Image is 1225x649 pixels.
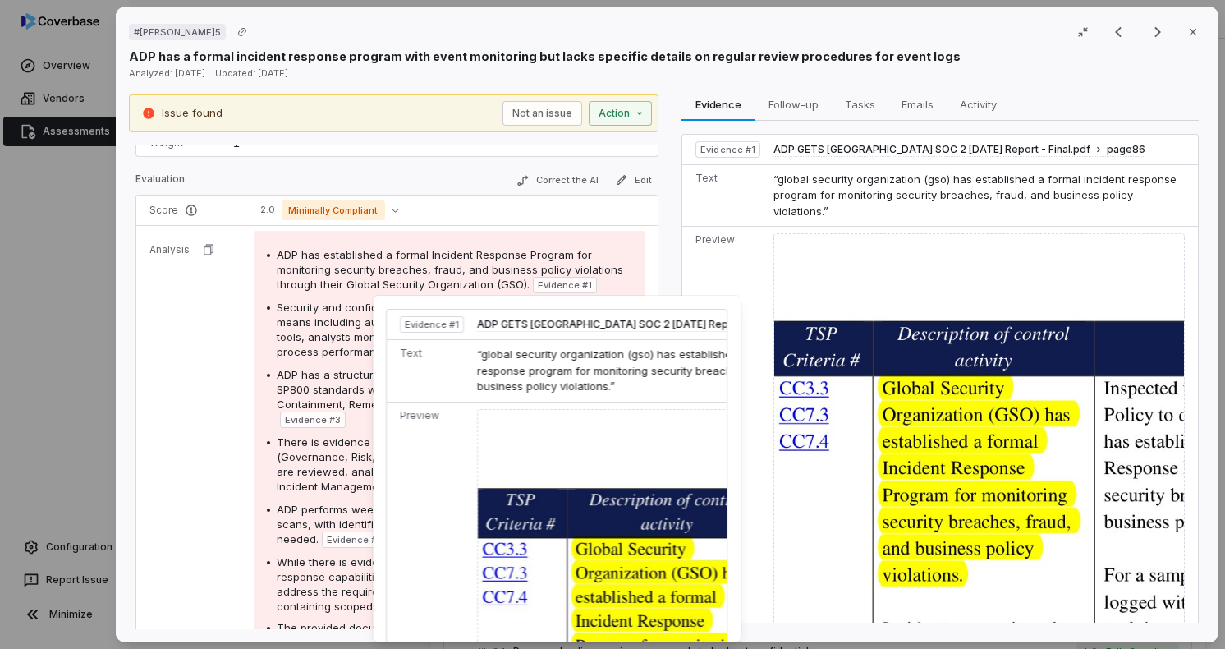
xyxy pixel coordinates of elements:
span: Evidence # 1 [701,143,755,156]
button: 2.0Minimally Compliant [254,200,406,220]
span: Evidence # 3 [285,413,341,426]
span: ADP has a structured incident response process based on NIST SP800 standards with five core phase... [277,368,607,411]
button: Edit [609,170,659,190]
span: Evidence [689,94,748,115]
p: ADP has a formal incident response program with event monitoring but lacks specific details on re... [129,48,961,65]
span: There is evidence of security incident handling through a GRC (Governance, Risk, and Compliance) ... [277,435,628,493]
button: Not an issue [503,101,583,126]
button: Next result [1141,22,1174,42]
p: Analysis [149,243,190,256]
button: Previous result [1102,22,1135,42]
span: Evidence # 1 [538,278,592,292]
button: Copy link [228,17,258,47]
span: “global security organization (gso) has established a formal incident response program for monito... [773,173,1177,218]
span: Security and confidentiality events are monitored through multiple means including automated meth... [277,301,631,358]
span: Emails [896,94,941,115]
span: Analyzed: [DATE] [129,67,205,79]
button: Action [590,101,653,126]
span: While there is evidence of security incident monitoring and response capabilities, the documentat... [277,555,619,613]
span: Tasks [839,94,883,115]
span: Minimally Compliant [282,200,385,220]
p: Issue found [162,105,223,122]
span: ADP GETS [GEOGRAPHIC_DATA] SOC 2 [DATE] Report - Final.pdf [773,143,1090,156]
span: Evidence # 1 [405,318,459,331]
span: Evidence # 5 [327,533,383,546]
span: # [PERSON_NAME]5 [134,25,221,39]
p: Score [149,204,227,217]
span: Updated: [DATE] [215,67,288,79]
span: ADP performs weekly external and monthly internal vulnerability scans, with identified issues bei... [277,503,623,545]
button: Correct the AI [511,171,606,191]
p: Evaluation [135,173,185,192]
span: Follow-up [762,94,825,115]
td: Text [683,164,767,227]
span: Activity [954,94,1004,115]
span: ADP has established a formal Incident Response Program for monitoring security breaches, fraud, a... [277,248,623,291]
button: ADP GETS [GEOGRAPHIC_DATA] SOC 2 [DATE] Report - Final.pdfpage86 [773,143,1145,157]
span: page 86 [1107,143,1145,156]
button: ADP GETS [GEOGRAPHIC_DATA] SOC 2 [DATE] Report - Final.pdfpage86 [478,318,850,332]
td: Text [387,340,470,403]
span: ADP GETS [GEOGRAPHIC_DATA] SOC 2 [DATE] Report - Final.pdf [478,318,795,331]
span: “global security organization (gso) has established a formal incident response program for monito... [478,348,829,393]
span: 1 [233,136,240,150]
